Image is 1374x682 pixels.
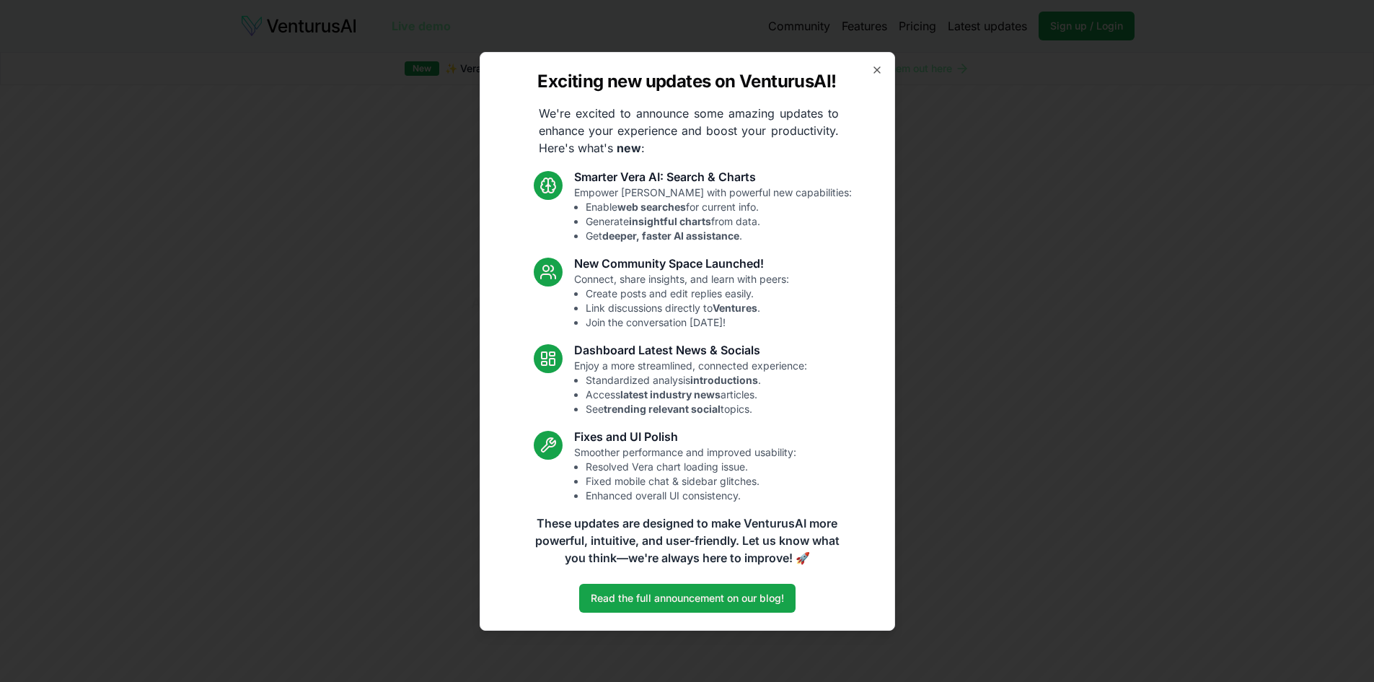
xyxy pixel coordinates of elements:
[574,272,789,330] p: Connect, share insights, and learn with peers:
[586,214,852,229] li: Generate from data.
[579,584,796,613] a: Read the full announcement on our blog!
[574,341,807,359] h3: Dashboard Latest News & Socials
[586,229,852,243] li: Get .
[629,215,711,227] strong: insightful charts
[617,141,641,155] strong: new
[537,70,836,93] h2: Exciting new updates on VenturusAI!
[574,255,789,272] h3: New Community Space Launched!
[574,168,852,185] h3: Smarter Vera AI: Search & Charts
[586,373,807,388] li: Standardized analysis .
[713,302,757,314] strong: Ventures
[586,474,796,489] li: Fixed mobile chat & sidebar glitches.
[574,445,796,503] p: Smoother performance and improved usability:
[620,388,721,401] strong: latest industry news
[617,201,686,213] strong: web searches
[586,489,796,503] li: Enhanced overall UI consistency.
[602,229,739,242] strong: deeper, faster AI assistance
[604,403,721,415] strong: trending relevant social
[690,374,758,386] strong: introductions
[574,428,796,445] h3: Fixes and UI Polish
[574,359,807,416] p: Enjoy a more streamlined, connected experience:
[586,301,789,315] li: Link discussions directly to .
[586,287,789,301] li: Create posts and edit replies easily.
[586,460,796,474] li: Resolved Vera chart loading issue.
[574,185,852,243] p: Empower [PERSON_NAME] with powerful new capabilities:
[586,388,807,402] li: Access articles.
[586,200,852,214] li: Enable for current info.
[586,402,807,416] li: See topics.
[526,515,849,567] p: These updates are designed to make VenturusAI more powerful, intuitive, and user-friendly. Let us...
[527,105,850,157] p: We're excited to announce some amazing updates to enhance your experience and boost your producti...
[586,315,789,330] li: Join the conversation [DATE]!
